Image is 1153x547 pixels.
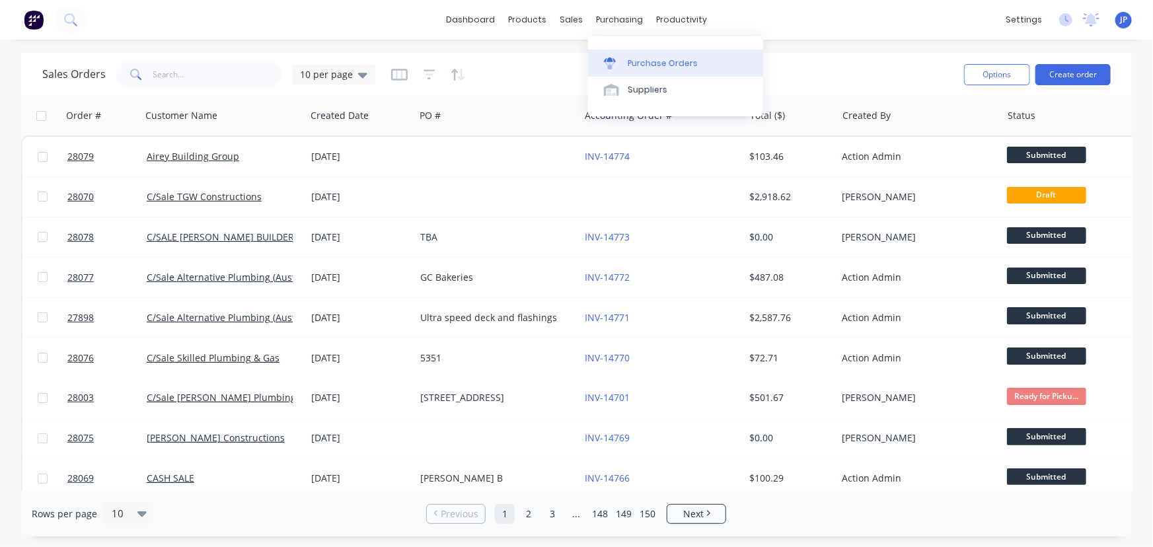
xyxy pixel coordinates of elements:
div: [DATE] [311,351,410,365]
div: $0.00 [750,231,827,244]
span: Next [683,507,704,521]
span: Draft [1007,187,1086,203]
span: Submitted [1007,227,1086,244]
span: Submitted [1007,428,1086,445]
a: C/Sale [PERSON_NAME] Plumbing [147,391,296,404]
a: INV-14772 [585,271,630,283]
div: Status [1008,109,1035,122]
span: 28079 [67,150,94,163]
div: productivity [650,10,714,30]
a: Page 1 is your current page [495,504,515,524]
div: Customer Name [145,109,217,122]
div: $72.71 [750,351,827,365]
div: sales [553,10,589,30]
a: Suppliers [588,77,763,103]
div: $0.00 [750,431,827,445]
span: 28078 [67,231,94,244]
div: [PERSON_NAME] [842,231,988,244]
a: 28075 [67,418,147,458]
span: JP [1120,14,1127,26]
a: 27898 [67,298,147,338]
div: Created Date [311,109,369,122]
div: [PERSON_NAME] B [420,472,567,485]
a: 28003 [67,378,147,418]
div: $103.46 [750,150,827,163]
a: Next page [667,507,725,521]
span: 28069 [67,472,94,485]
span: Submitted [1007,468,1086,485]
a: dashboard [439,10,502,30]
img: Factory [24,10,44,30]
button: Create order [1035,64,1111,85]
a: 28076 [67,338,147,378]
div: $501.67 [750,391,827,404]
a: Page 148 [590,504,610,524]
a: Previous page [427,507,485,521]
div: Ultra speed deck and flashings [420,311,567,324]
div: [DATE] [311,150,410,163]
div: $487.08 [750,271,827,284]
span: Ready for Picku... [1007,388,1086,404]
span: Submitted [1007,147,1086,163]
a: Purchase Orders [588,50,763,76]
div: [PERSON_NAME] [842,391,988,404]
div: Action Admin [842,271,988,284]
button: Options [964,64,1030,85]
div: purchasing [589,10,650,30]
div: 5351 [420,351,567,365]
span: 28077 [67,271,94,284]
div: [DATE] [311,431,410,445]
a: 28069 [67,458,147,498]
div: [PERSON_NAME] [842,190,988,203]
div: [DATE] [311,472,410,485]
span: Submitted [1007,347,1086,364]
div: TBA [420,231,567,244]
h1: Sales Orders [42,68,106,81]
ul: Pagination [421,504,731,524]
div: Action Admin [842,311,988,324]
a: C/SALE [PERSON_NAME] BUILDERS [147,231,299,243]
div: Created By [842,109,891,122]
div: Action Admin [842,472,988,485]
div: $2,587.76 [750,311,827,324]
a: INV-14701 [585,391,630,404]
a: Page 2 [519,504,539,524]
a: C/Sale Skilled Plumbing & Gas [147,351,279,364]
div: products [502,10,553,30]
div: Total ($) [750,109,785,122]
a: Airey Building Group [147,150,239,163]
div: [DATE] [311,391,410,404]
input: Search... [153,61,282,88]
span: 28070 [67,190,94,203]
a: INV-14766 [585,472,630,484]
div: [PERSON_NAME] [842,431,988,445]
div: Action Admin [842,351,988,365]
span: Rows per page [32,507,97,521]
a: Page 3 [542,504,562,524]
a: [PERSON_NAME] Constructions [147,431,285,444]
a: 28078 [67,217,147,257]
a: Jump forward [566,504,586,524]
a: Page 149 [614,504,634,524]
a: INV-14770 [585,351,630,364]
a: INV-14769 [585,431,630,444]
div: [DATE] [311,311,410,324]
div: PO # [420,109,441,122]
a: INV-14773 [585,231,630,243]
div: Order # [66,109,101,122]
a: C/Sale Alternative Plumbing (Aust) Pty Ltd [147,271,330,283]
div: Accounting Order # [585,109,672,122]
a: C/Sale TGW Constructions [147,190,262,203]
span: 28075 [67,431,94,445]
div: GC Bakeries [420,271,567,284]
span: 28076 [67,351,94,365]
a: INV-14771 [585,311,630,324]
a: 28077 [67,258,147,297]
span: Previous [441,507,478,521]
div: $2,918.62 [750,190,827,203]
span: 10 per page [300,67,353,81]
a: 28079 [67,137,147,176]
div: Action Admin [842,150,988,163]
a: 28070 [67,177,147,217]
a: C/Sale Alternative Plumbing (Aust) Pty Ltd [147,311,330,324]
